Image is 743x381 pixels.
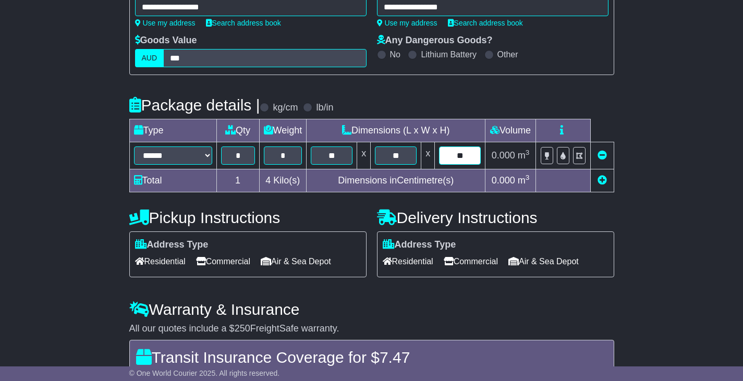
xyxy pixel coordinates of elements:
[357,142,371,169] td: x
[135,239,209,251] label: Address Type
[307,119,485,142] td: Dimensions (L x W x H)
[135,19,196,27] a: Use my address
[129,301,614,318] h4: Warranty & Insurance
[444,253,498,269] span: Commercial
[508,253,579,269] span: Air & Sea Depot
[383,253,433,269] span: Residential
[259,169,307,192] td: Kilo(s)
[273,102,298,114] label: kg/cm
[518,175,530,186] span: m
[135,49,164,67] label: AUD
[265,175,271,186] span: 4
[448,19,523,27] a: Search address book
[526,149,530,156] sup: 3
[136,349,607,366] h4: Transit Insurance Coverage for $
[421,50,477,59] label: Lithium Battery
[497,50,518,59] label: Other
[377,19,437,27] a: Use my address
[598,175,607,186] a: Add new item
[206,19,281,27] a: Search address book
[377,35,493,46] label: Any Dangerous Goods?
[129,119,216,142] td: Type
[307,169,485,192] td: Dimensions in Centimetre(s)
[135,253,186,269] span: Residential
[492,150,515,161] span: 0.000
[129,169,216,192] td: Total
[129,209,367,226] h4: Pickup Instructions
[129,323,614,335] div: All our quotes include a $ FreightSafe warranty.
[135,35,197,46] label: Goods Value
[526,174,530,181] sup: 3
[129,369,280,377] span: © One World Courier 2025. All rights reserved.
[492,175,515,186] span: 0.000
[518,150,530,161] span: m
[485,119,536,142] td: Volume
[377,209,614,226] h4: Delivery Instructions
[259,119,307,142] td: Weight
[261,253,331,269] span: Air & Sea Depot
[316,102,333,114] label: lb/in
[129,96,260,114] h4: Package details |
[196,253,250,269] span: Commercial
[235,323,250,334] span: 250
[421,142,435,169] td: x
[390,50,400,59] label: No
[216,169,259,192] td: 1
[598,150,607,161] a: Remove this item
[216,119,259,142] td: Qty
[383,239,456,251] label: Address Type
[380,349,410,366] span: 7.47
